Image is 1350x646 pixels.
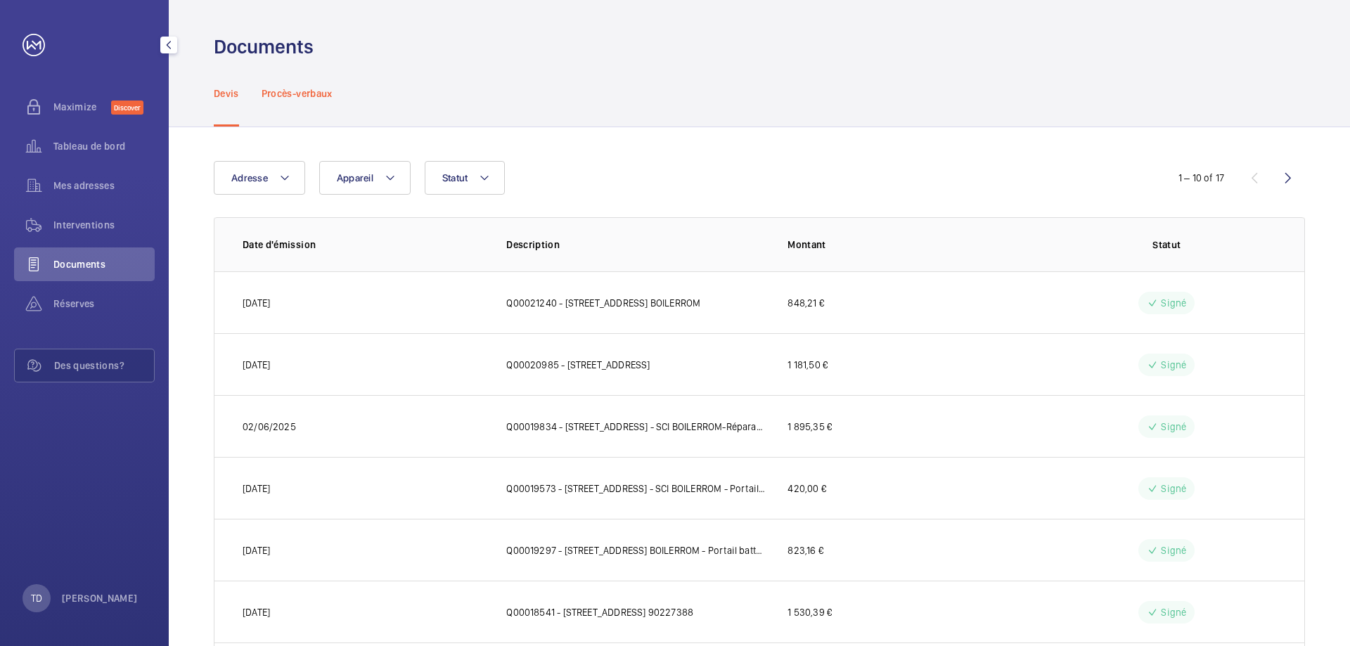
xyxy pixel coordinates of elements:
[53,179,155,193] span: Mes adresses
[787,543,823,557] p: 823,16 €
[787,605,832,619] p: 1 530,39 €
[506,238,765,252] p: Description
[1161,543,1186,557] p: Signé
[214,34,314,60] h1: Documents
[243,238,484,252] p: Date d'émission
[243,420,296,434] p: 02/06/2025
[243,543,270,557] p: [DATE]
[62,591,138,605] p: [PERSON_NAME]
[243,482,270,496] p: [DATE]
[425,161,506,195] button: Statut
[1057,238,1276,252] p: Statut
[53,139,155,153] span: Tableau de bord
[442,172,468,183] span: Statut
[506,482,765,496] p: Q00019573 - [STREET_ADDRESS] - SCI BOILERROM - Portail battant sortie 23978553
[1161,296,1186,310] p: Signé
[262,86,333,101] p: Procès-verbaux
[1178,171,1224,185] div: 1 – 10 of 17
[53,297,155,311] span: Réserves
[54,358,154,373] span: Des questions?
[787,296,823,310] p: 848,21 €
[506,358,650,372] p: Q00020985 - [STREET_ADDRESS]
[787,420,832,434] p: 1 895,35 €
[506,605,693,619] p: Q00018541 - [STREET_ADDRESS] 90227388
[31,591,42,605] p: TD
[53,218,155,232] span: Interventions
[787,358,828,372] p: 1 181,50 €
[1161,482,1186,496] p: Signé
[506,420,765,434] p: Q00019834 - [STREET_ADDRESS] - SCI BOILERROM-Réparation VF asc 1 bat Nocard
[243,358,270,372] p: [DATE]
[787,482,825,496] p: 420,00 €
[319,161,411,195] button: Appareil
[1161,420,1186,434] p: Signé
[214,86,239,101] p: Devis
[506,296,700,310] p: Q00021240 - [STREET_ADDRESS] BOILERROM
[214,161,305,195] button: Adresse
[111,101,143,115] span: Discover
[53,257,155,271] span: Documents
[231,172,268,183] span: Adresse
[53,100,111,114] span: Maximize
[1161,358,1186,372] p: Signé
[506,543,765,557] p: Q00019297 - [STREET_ADDRESS] BOILERROM - Portail battant sortie 23978553
[1161,605,1186,619] p: Signé
[243,296,270,310] p: [DATE]
[337,172,373,183] span: Appareil
[787,238,1034,252] p: Montant
[243,605,270,619] p: [DATE]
